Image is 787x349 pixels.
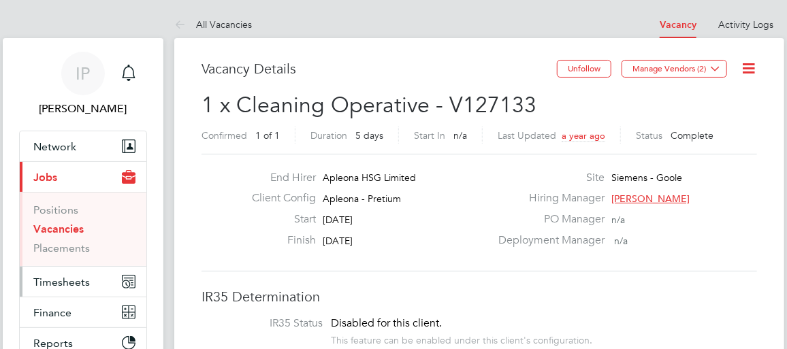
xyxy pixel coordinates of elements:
label: Hiring Manager [491,191,605,205]
span: Disabled for this client. [331,316,442,330]
label: PO Manager [491,212,605,227]
span: Complete [671,129,713,142]
button: Timesheets [20,267,146,297]
label: Start [242,212,317,227]
span: Apleona - Pretium [323,193,402,205]
label: Duration [310,129,347,142]
span: Siemens - Goole [612,171,683,184]
label: Client Config [242,191,317,205]
label: Site [491,171,605,185]
label: Confirmed [202,129,247,142]
label: IR35 Status [215,316,323,331]
button: Manage Vendors (2) [622,60,727,78]
span: Jobs [33,171,57,184]
label: Finish [242,233,317,248]
a: Positions [33,203,78,216]
span: 5 days [355,129,383,142]
label: Status [636,129,662,142]
h3: IR35 Determination [202,288,757,305]
button: Finance [20,297,146,327]
a: Placements [33,242,90,254]
span: n/a [615,235,628,247]
span: n/a [453,129,467,142]
span: IP [76,65,91,82]
span: [PERSON_NAME] [612,193,690,205]
span: Network [33,140,76,153]
button: Unfollow [557,60,611,78]
button: Network [20,131,146,161]
span: Inga Padrieziene [19,101,147,117]
div: Jobs [20,192,146,266]
a: IP[PERSON_NAME] [19,52,147,117]
span: Timesheets [33,276,90,288]
label: Start In [414,129,445,142]
a: Vacancy [660,19,696,31]
h3: Vacancy Details [202,60,557,78]
label: End Hirer [242,171,317,185]
span: 1 of 1 [255,129,280,142]
label: Deployment Manager [491,233,605,248]
div: This feature can be enabled under this client's configuration. [331,331,592,346]
a: Vacancies [33,222,84,235]
button: Jobs [20,162,146,192]
span: [DATE] [323,235,353,247]
span: [DATE] [323,214,353,226]
span: Finance [33,306,71,319]
label: Last Updated [498,129,556,142]
span: Apleona HSG Limited [323,171,417,184]
span: n/a [612,214,626,226]
a: Activity Logs [718,18,773,31]
span: 1 x Cleaning Operative - V127133 [202,92,536,118]
a: All Vacancies [174,18,252,31]
span: a year ago [562,130,605,142]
